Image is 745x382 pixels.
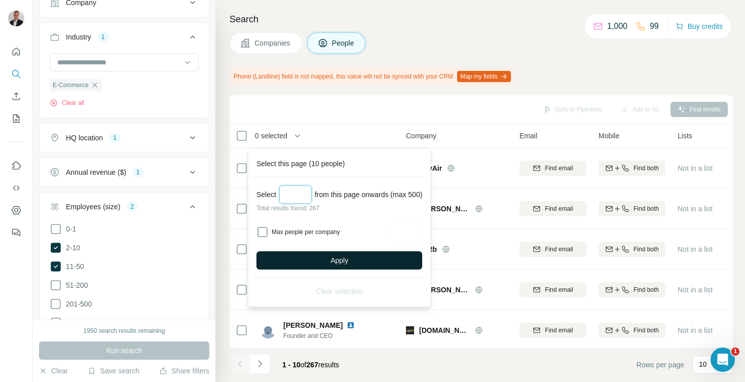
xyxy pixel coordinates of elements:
span: 201-500 [62,299,92,309]
button: Find both [599,282,665,297]
button: Use Surfe on LinkedIn [8,157,24,175]
button: Find email [519,242,586,257]
span: [DOMAIN_NAME] [419,325,470,335]
span: 1 [731,348,739,356]
button: Buy credits [676,19,723,33]
span: 51-200 [62,280,88,290]
img: Logo of itsworthmore.com [406,326,414,334]
button: Find email [519,201,586,216]
span: [PERSON_NAME] [283,320,343,330]
button: Enrich CSV [8,87,24,105]
span: Find both [634,164,659,173]
span: Companies [254,38,291,48]
div: 2 [126,202,138,211]
button: Dashboard [8,201,24,219]
img: LinkedIn logo [347,321,355,329]
span: [PERSON_NAME] [419,204,470,214]
span: E-Commerce [53,81,89,90]
span: Find both [634,285,659,294]
div: 1 [97,32,109,42]
button: Find email [519,323,586,338]
div: Phone (Landline) field is not mapped, this value will not be synced with your CRM [230,68,513,85]
span: Founder and CEO [283,331,359,340]
span: Find email [545,285,573,294]
img: Avatar [8,10,24,26]
span: [PERSON_NAME] [419,285,470,295]
button: Find email [519,282,586,297]
span: Find email [545,204,573,213]
div: Select from this page onwards (max 500) [256,185,422,204]
div: 1 [109,133,121,142]
span: Not in a list [678,205,713,213]
p: 10 [699,359,707,369]
button: Quick start [8,43,24,61]
button: Find both [599,323,665,338]
span: Rows per page [637,360,684,370]
button: Clear [39,366,68,376]
button: Navigate to next page [250,354,270,374]
button: Find both [599,161,665,176]
span: 267 [307,361,318,369]
button: Clear all [50,98,84,107]
span: Not in a list [678,245,713,253]
div: Employees (size) [66,202,120,212]
h4: Search [230,12,733,26]
span: Find email [545,326,573,335]
div: HQ location [66,133,103,143]
button: Industry1 [40,25,209,53]
span: of [301,361,307,369]
span: People [332,38,355,48]
span: Find both [634,326,659,335]
span: Not in a list [678,286,713,294]
button: Annual revenue ($)1 [40,160,209,184]
button: Feedback [8,223,24,242]
span: Apply [330,255,348,265]
span: Find both [634,204,659,213]
span: 501-1K [62,318,89,328]
button: Map my fields [457,71,511,82]
button: Search [8,65,24,83]
label: Max people per company [272,227,387,237]
div: Select this page (10 people) [250,150,428,177]
input: Select a number (up to 500) [279,185,312,204]
button: Find both [599,242,665,257]
div: Annual revenue ($) [66,167,126,177]
span: Not in a list [678,326,713,334]
button: Find email [519,161,586,176]
div: 1950 search results remaining [84,326,165,335]
span: Company [406,131,436,141]
span: Lists [678,131,692,141]
span: 0-1 [62,224,76,234]
button: HQ location1 [40,126,209,150]
span: 11-50 [62,261,84,272]
span: 0 selected [255,131,287,141]
button: My lists [8,109,24,128]
img: Avatar [260,322,276,338]
p: 99 [650,20,659,32]
span: Find email [545,245,573,254]
button: Save search [88,366,139,376]
div: Industry [66,32,91,42]
div: 1 [132,168,144,177]
span: Not in a list [678,164,713,172]
span: 2-10 [62,243,80,253]
span: Find email [545,164,573,173]
p: 1,000 [607,20,627,32]
span: Mobile [599,131,619,141]
p: Total results found: 267 [256,204,422,213]
span: Email [519,131,537,141]
button: Use Surfe API [8,179,24,197]
span: results [282,361,339,369]
span: 1 - 10 [282,361,301,369]
button: Share filters [159,366,209,376]
button: Find both [599,201,665,216]
span: Find both [634,245,659,254]
button: Employees (size)2 [40,195,209,223]
button: Apply [256,251,422,270]
iframe: Intercom live chat [711,348,735,372]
